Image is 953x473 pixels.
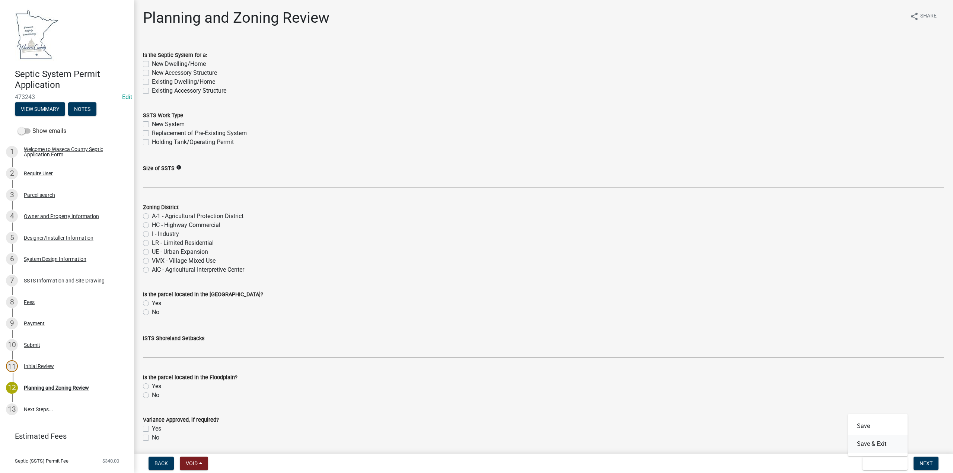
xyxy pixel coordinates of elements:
div: Parcel search [24,192,55,198]
label: New Accessory Structure [152,68,217,77]
span: Share [920,12,937,21]
div: Welcome to Waseca County Septic Application Form [24,147,122,157]
div: 9 [6,317,18,329]
i: share [910,12,919,21]
div: Planning and Zoning Review [24,385,89,390]
a: Estimated Fees [6,429,122,444]
label: New System [152,120,185,129]
div: 8 [6,296,18,308]
label: No [152,433,159,442]
div: Save & Exit [848,414,908,456]
label: New Dwelling/Home [152,60,206,68]
div: 2 [6,167,18,179]
span: Next [919,460,933,466]
label: Variance Approved, if required? [143,418,219,423]
label: Holding Tank/Operating Permit [152,138,234,147]
wm-modal-confirm: Summary [15,106,65,112]
button: Back [149,457,174,470]
label: Existing Dwelling/Home [152,77,215,86]
button: View Summary [15,102,65,116]
div: Payment [24,321,45,326]
div: Initial Review [24,364,54,369]
label: Yes [152,299,161,308]
h1: Planning and Zoning Review [143,9,329,27]
div: Require User [24,171,53,176]
button: Void [180,457,208,470]
div: 4 [6,210,18,222]
label: No [152,308,159,317]
label: Yes [152,382,161,391]
div: Designer/Installer Information [24,235,93,240]
button: Save & Exit [848,435,908,453]
button: Save [848,417,908,435]
label: Is the Septic System for a: [143,53,207,58]
div: SSTS Information and Site Drawing [24,278,105,283]
span: $340.00 [102,458,119,463]
label: Yes [152,424,161,433]
div: Fees [24,300,35,305]
wm-modal-confirm: Notes [68,106,96,112]
div: 6 [6,253,18,265]
label: ISTS Shoreland Setbacks [143,336,204,341]
h4: Septic System Permit Application [15,69,128,90]
label: I - Industry [152,230,179,239]
label: No [152,391,159,400]
button: Next [914,457,938,470]
button: shareShare [904,9,943,23]
label: Size of SSTS [143,166,175,171]
label: LR - Limited Residential [152,239,214,247]
div: 11 [6,360,18,372]
i: info [176,165,181,170]
span: Septic (SSTS) Permit Fee [15,458,68,463]
div: 1 [6,146,18,158]
label: HC - Highway Commercial [152,221,220,230]
span: Back [154,460,168,466]
button: Notes [68,102,96,116]
div: 5 [6,232,18,244]
div: 3 [6,189,18,201]
a: Edit [122,93,132,100]
div: 10 [6,339,18,351]
label: Replacement of Pre-Existing System [152,129,247,138]
label: SSTS Work Type [143,113,183,118]
label: A-1 - Agricultural Protection District [152,212,243,221]
span: Void [186,460,198,466]
label: Is the parcel located in the Floodplain? [143,375,238,380]
label: UE - Urban Expansion [152,247,208,256]
span: Save & Exit [868,460,897,466]
div: 12 [6,382,18,394]
span: 473243 [15,93,119,100]
label: Existing Accessory Structure [152,86,226,95]
div: System Design Information [24,256,86,262]
label: Zoning District [143,205,179,210]
label: VMX - Village Mixed Use [152,256,216,265]
div: Owner and Property Information [24,214,99,219]
label: AIC - Agricultural Interpretive Center [152,265,244,274]
label: Is the parcel located in the [GEOGRAPHIC_DATA]? [143,292,263,297]
div: 13 [6,403,18,415]
img: Waseca County, Minnesota [15,8,59,61]
div: 7 [6,275,18,287]
button: Save & Exit [863,457,908,470]
div: Submit [24,342,40,348]
label: Show emails [18,127,66,135]
wm-modal-confirm: Edit Application Number [122,93,132,100]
